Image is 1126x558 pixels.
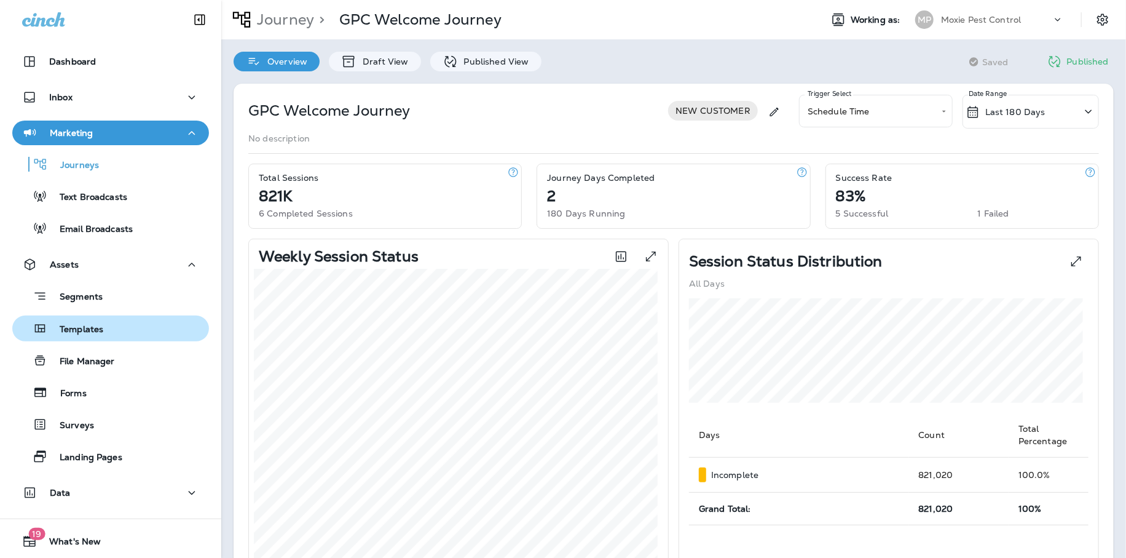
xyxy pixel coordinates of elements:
[915,10,934,29] div: MP
[28,528,45,540] span: 19
[339,10,502,29] p: GPC Welcome Journey
[48,388,87,400] p: Forms
[1009,413,1089,458] th: Total Percentage
[941,15,1022,25] p: Moxie Pest Control
[48,160,99,172] p: Journeys
[909,413,1009,458] th: Count
[711,470,758,480] p: Incomplete
[12,529,209,554] button: 19What's New
[1009,458,1089,493] td: 100.0 %
[12,49,209,74] button: Dashboard
[12,252,209,277] button: Assets
[547,173,655,183] p: Journey Days Completed
[50,488,71,498] p: Data
[47,192,127,204] p: Text Broadcasts
[689,413,909,458] th: Days
[259,191,293,201] p: 821K
[1018,503,1042,514] span: 100%
[808,89,852,98] label: Trigger Select
[836,173,892,183] p: Success Rate
[982,57,1009,67] span: Saved
[12,85,209,110] button: Inbox
[47,324,103,336] p: Templates
[50,128,93,138] p: Marketing
[12,316,209,341] button: Templates
[851,15,903,25] span: Working as:
[259,173,318,183] p: Total Sessions
[985,107,1045,117] p: Last 180 Days
[12,348,209,373] button: File Manager
[49,92,73,102] p: Inbox
[689,257,883,266] p: Session Status Distribution
[356,57,408,66] p: Draft View
[763,95,785,129] div: Edit
[12,283,209,309] button: Segments
[12,380,209,405] button: Forms
[259,252,419,261] p: Weekly Session Status
[547,209,625,218] p: 180 Days Running
[699,503,751,514] span: Grand Total:
[12,480,209,505] button: Data
[12,412,209,437] button: Surveys
[836,209,889,218] p: 5 Successful
[12,444,209,469] button: Landing Pages
[49,57,96,66] p: Dashboard
[12,121,209,145] button: Marketing
[836,191,865,201] p: 83%
[252,10,314,29] p: Journey
[668,106,758,116] span: NEW CUSTOMER
[248,101,411,121] p: GPC Welcome Journey
[314,10,325,29] p: >
[799,95,953,127] div: Schedule Time
[608,244,634,269] button: Toggle between session count and session percentage
[47,452,122,464] p: Landing Pages
[50,260,79,269] p: Assets
[248,134,310,143] p: No description
[1067,57,1109,66] p: Published
[1064,249,1089,274] button: View Pie expanded to full screen
[639,244,663,269] button: View graph expanded to full screen
[969,89,1009,98] p: Date Range
[12,215,209,241] button: Email Broadcasts
[183,7,217,32] button: Collapse Sidebar
[1092,9,1114,31] button: Settings
[261,57,307,66] p: Overview
[978,209,1009,218] p: 1 Failed
[47,420,94,432] p: Surveys
[47,356,115,368] p: File Manager
[47,224,133,236] p: Email Broadcasts
[47,292,103,304] p: Segments
[12,151,209,177] button: Journeys
[689,279,725,289] p: All Days
[547,191,556,201] p: 2
[919,503,953,514] span: 821,020
[37,536,101,551] span: What's New
[909,458,1009,493] td: 821,020
[12,183,209,209] button: Text Broadcasts
[458,57,529,66] p: Published View
[259,209,353,218] p: 6 Completed Sessions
